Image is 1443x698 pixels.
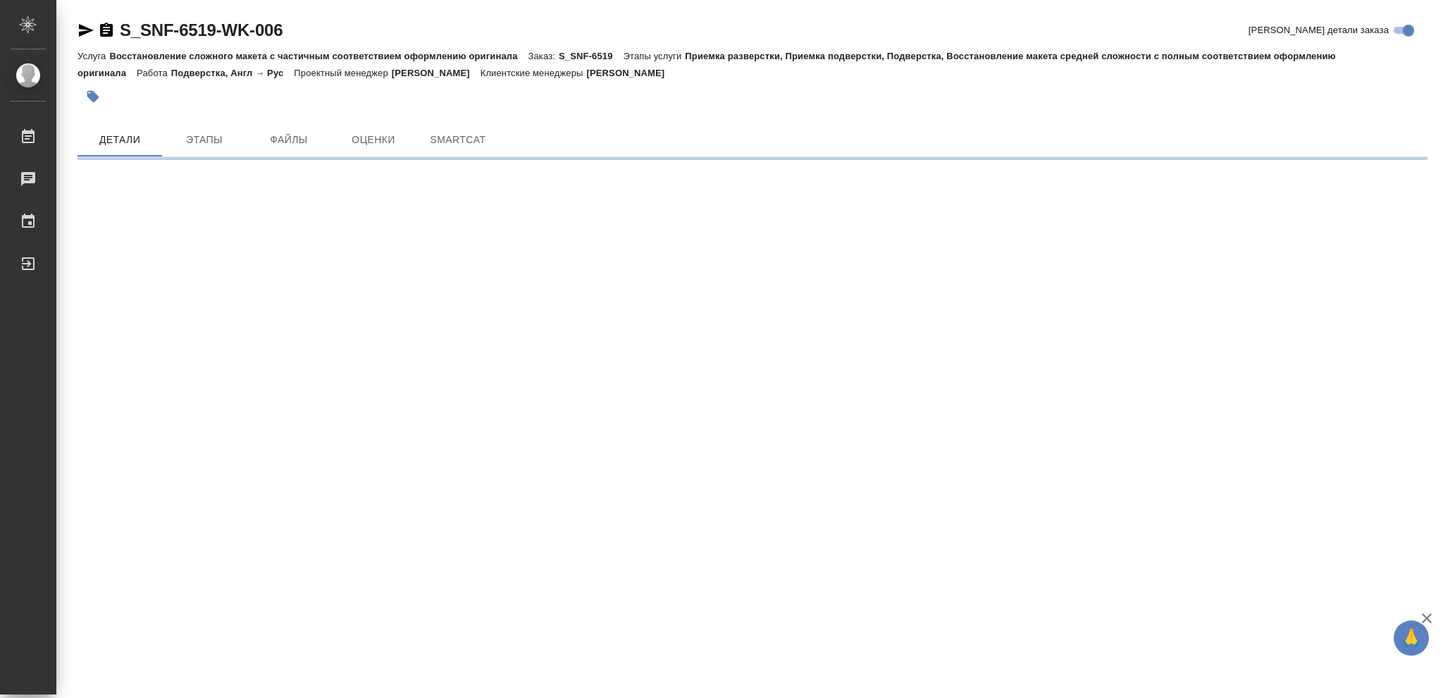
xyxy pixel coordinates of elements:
[392,68,481,78] p: [PERSON_NAME]
[255,131,323,149] span: Файлы
[340,131,407,149] span: Оценки
[1394,620,1429,656] button: 🙏
[120,20,283,39] a: S_SNF-6519-WK-006
[171,68,295,78] p: Подверстка, Англ → Рус
[1249,23,1389,37] span: [PERSON_NAME] детали заказа
[78,81,109,112] button: Добавить тэг
[78,51,109,61] p: Услуга
[109,51,528,61] p: Восстановление сложного макета с частичным соответствием оформлению оригинала
[624,51,686,61] p: Этапы услуги
[98,22,115,39] button: Скопировать ссылку
[86,131,154,149] span: Детали
[1399,623,1423,653] span: 🙏
[559,51,624,61] p: S_SNF-6519
[137,68,171,78] p: Работа
[481,68,587,78] p: Клиентские менеджеры
[78,22,94,39] button: Скопировать ссылку для ЯМессенджера
[294,68,391,78] p: Проектный менеджер
[171,131,238,149] span: Этапы
[78,51,1336,78] p: Приемка разверстки, Приемка подверстки, Подверстка, Восстановление макета средней сложности с пол...
[424,131,492,149] span: SmartCat
[528,51,559,61] p: Заказ:
[586,68,675,78] p: [PERSON_NAME]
